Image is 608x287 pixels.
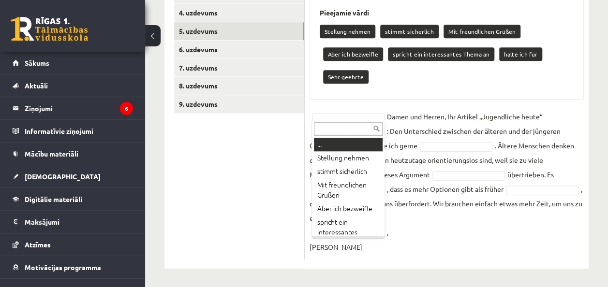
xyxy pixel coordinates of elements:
[314,138,383,151] div: ...
[314,215,383,249] div: spricht ein interessantes Thema an
[314,165,383,178] div: stimmt sicherlich
[314,151,383,165] div: Stellung nehmen
[314,202,383,215] div: Aber ich bezweifle
[314,178,383,202] div: Mit freundlichen Grüßen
